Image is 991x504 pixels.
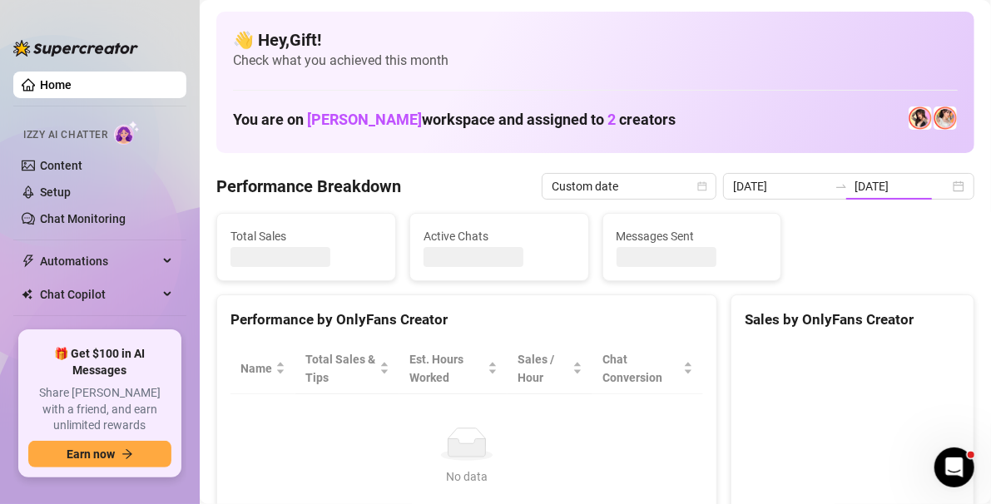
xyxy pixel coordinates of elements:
[22,254,35,268] span: thunderbolt
[40,159,82,172] a: Content
[230,227,382,245] span: Total Sales
[305,350,376,387] span: Total Sales & Tips
[28,385,171,434] span: Share [PERSON_NAME] with a friend, and earn unlimited rewards
[909,106,932,130] img: Holly
[855,177,949,195] input: End date
[114,121,140,145] img: AI Chatter
[295,343,399,394] th: Total Sales & Tips
[13,40,138,57] img: logo-BBDzfeDw.svg
[247,467,686,486] div: No data
[508,343,592,394] th: Sales / Hour
[40,248,158,274] span: Automations
[835,180,848,193] span: to
[216,175,401,198] h4: Performance Breakdown
[552,174,706,199] span: Custom date
[40,212,126,225] a: Chat Monitoring
[307,111,422,128] span: [PERSON_NAME]
[424,227,575,245] span: Active Chats
[745,309,960,331] div: Sales by OnlyFans Creator
[697,181,707,191] span: calendar
[40,78,72,91] a: Home
[607,111,616,128] span: 2
[233,52,958,70] span: Check what you achieved this month
[40,281,158,308] span: Chat Copilot
[233,28,958,52] h4: 👋 Hey, Gift !
[28,441,171,467] button: Earn nowarrow-right
[23,127,107,143] span: Izzy AI Chatter
[230,309,703,331] div: Performance by OnlyFans Creator
[28,346,171,378] span: 🎁 Get $100 in AI Messages
[22,289,32,300] img: Chat Copilot
[733,177,828,195] input: Start date
[121,448,133,460] span: arrow-right
[40,185,71,199] a: Setup
[835,180,848,193] span: swap-right
[602,350,680,387] span: Chat Conversion
[67,447,115,461] span: Earn now
[518,350,569,387] span: Sales / Hour
[617,227,768,245] span: Messages Sent
[240,359,272,378] span: Name
[230,343,295,394] th: Name
[934,447,974,487] iframe: Intercom live chat
[233,111,676,129] h1: You are on workspace and assigned to creators
[934,106,957,130] img: 𝖍𝖔𝖑𝖑𝖞
[592,343,703,394] th: Chat Conversion
[409,350,484,387] div: Est. Hours Worked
